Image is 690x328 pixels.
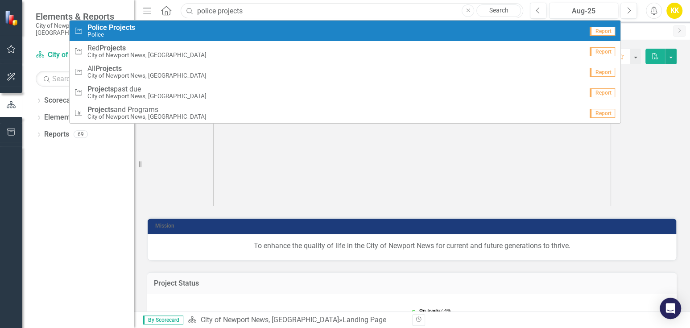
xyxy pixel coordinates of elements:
[36,22,125,37] small: City of Newport News, [GEOGRAPHIC_DATA]
[36,50,125,60] a: City of Newport News, [GEOGRAPHIC_DATA]
[666,3,682,19] button: KK
[87,106,207,114] span: and Programs
[552,6,615,17] div: Aug-25
[549,3,618,19] button: Aug-25
[154,279,670,287] h3: Project Status
[476,4,521,17] a: Search
[87,113,207,120] small: City of Newport News, [GEOGRAPHIC_DATA]
[109,23,135,32] strong: Projects
[143,316,183,324] span: By Scorecard
[590,47,615,56] span: Report
[74,131,88,138] div: 69
[70,41,621,62] a: RedCity of Newport News, [GEOGRAPHIC_DATA]Report
[36,11,125,22] span: Elements & Reports
[590,88,615,97] span: Report
[342,316,386,324] div: Landing Page
[590,109,615,118] span: Report
[87,52,207,58] small: City of Newport News, [GEOGRAPHIC_DATA]
[419,307,450,313] text: 2.4%
[155,223,672,229] h3: Mission
[44,129,69,140] a: Reports
[87,93,207,100] small: City of Newport News, [GEOGRAPHIC_DATA]
[44,95,81,106] a: Scorecards
[87,65,207,73] span: All
[188,315,405,325] div: »
[87,31,135,38] small: Police
[590,68,615,77] span: Report
[181,3,523,19] input: Search ClearPoint...
[70,103,621,123] a: and ProgramsCity of Newport News, [GEOGRAPHIC_DATA]Report
[590,27,615,36] span: Report
[87,72,207,79] small: City of Newport News, [GEOGRAPHIC_DATA]
[157,241,667,251] p: To enhance the quality of life in the City of Newport News for current and future generations to ...
[70,62,621,82] a: AllCity of Newport News, [GEOGRAPHIC_DATA]Report
[200,316,339,324] a: City of Newport News, [GEOGRAPHIC_DATA]
[44,112,74,123] a: Elements
[70,21,621,41] a: Projects PoliceReport
[70,82,621,103] a: past dueCity of Newport News, [GEOGRAPHIC_DATA]Report
[87,85,207,93] span: past due
[87,44,207,52] span: Red
[36,71,125,87] input: Search Below...
[4,10,20,25] img: ClearPoint Strategy
[660,298,681,319] div: Open Intercom Messenger
[419,307,440,313] tspan: On track:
